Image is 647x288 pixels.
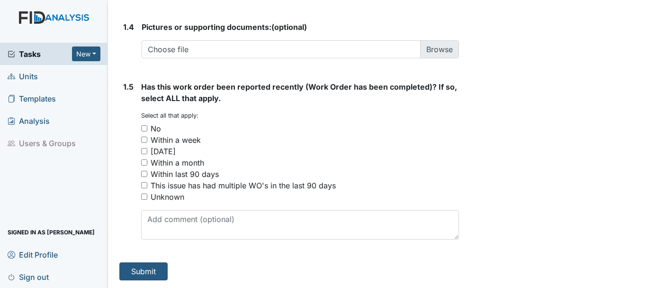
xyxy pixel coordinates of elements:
[123,81,134,93] label: 1.5
[123,21,134,33] label: 1.4
[141,112,198,119] small: Select all that apply:
[72,46,100,61] button: New
[8,225,95,240] span: Signed in as [PERSON_NAME]
[151,168,219,180] div: Within last 90 days
[151,191,184,203] div: Unknown
[141,171,147,177] input: Within last 90 days
[151,123,161,134] div: No
[151,146,176,157] div: [DATE]
[8,48,72,60] a: Tasks
[141,137,147,143] input: Within a week
[8,69,38,84] span: Units
[141,125,147,131] input: No
[141,82,457,103] span: Has this work order been reported recently (Work Order has been completed)? If so, select ALL tha...
[141,148,147,154] input: [DATE]
[142,21,459,33] strong: (optional)
[151,180,336,191] div: This issue has had multiple WO's in the last 90 days
[8,91,56,106] span: Templates
[8,269,49,284] span: Sign out
[8,247,58,262] span: Edit Profile
[141,194,147,200] input: Unknown
[151,157,204,168] div: Within a month
[141,159,147,166] input: Within a month
[142,22,271,32] span: Pictures or supporting documents:
[8,113,50,128] span: Analysis
[119,262,168,280] button: Submit
[151,134,201,146] div: Within a week
[141,182,147,188] input: This issue has had multiple WO's in the last 90 days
